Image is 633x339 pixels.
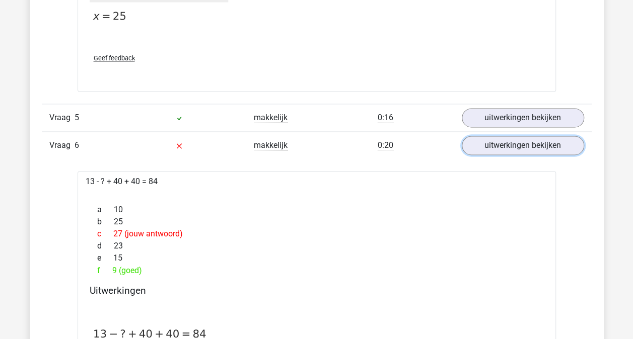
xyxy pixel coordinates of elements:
span: e [97,252,113,264]
h4: Uitwerkingen [90,284,544,296]
div: 27 (jouw antwoord) [90,228,544,240]
span: makkelijk [254,113,288,123]
a: uitwerkingen bekijken [462,136,584,155]
span: c [97,228,113,240]
div: 9 (goed) [90,264,544,276]
a: uitwerkingen bekijken [462,108,584,127]
span: makkelijk [254,140,288,150]
span: 6 [75,140,79,150]
span: 0:20 [378,140,393,150]
span: f [97,264,112,276]
span: d [97,240,114,252]
span: Vraag [49,112,75,124]
span: 5 [75,113,79,122]
div: 23 [90,240,544,252]
span: b [97,216,114,228]
span: 0:16 [378,113,393,123]
span: a [97,204,114,216]
div: 10 [90,204,544,216]
div: 25 [90,216,544,228]
div: 15 [90,252,544,264]
span: Vraag [49,139,75,151]
span: Geef feedback [94,54,135,62]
